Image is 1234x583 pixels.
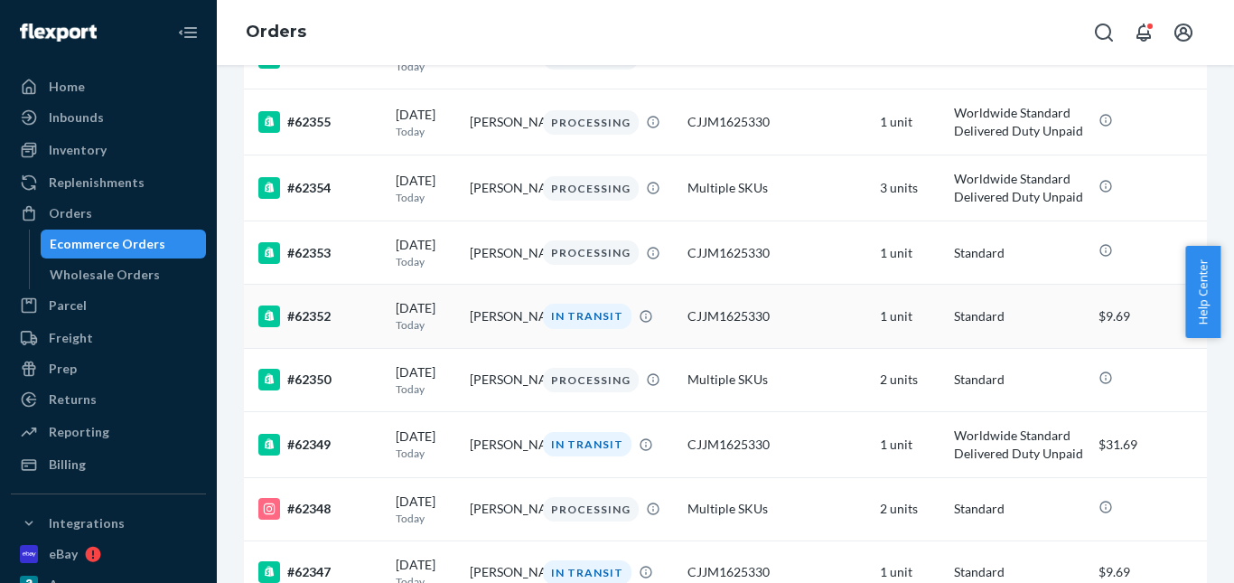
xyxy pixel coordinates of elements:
[11,136,206,165] a: Inventory
[873,285,947,348] td: 1 unit
[687,436,865,454] div: CJJM1625330
[258,111,381,133] div: #62355
[954,104,1084,140] p: Worldwide Standard Delivered Duty Unpaid
[11,418,206,447] a: Reporting
[170,14,206,51] button: Close Navigation
[49,390,97,409] div: Returns
[873,348,947,411] td: 2 units
[463,221,537,285] td: [PERSON_NAME]
[396,190,455,205] p: Today
[20,24,97,42] img: Flexport logo
[687,113,865,131] div: CJJM1625330
[258,177,381,199] div: #62354
[258,306,381,327] div: #62352
[49,204,92,222] div: Orders
[396,172,455,205] div: [DATE]
[41,230,207,259] a: Ecommerce Orders
[954,371,1084,389] p: Standard
[49,423,109,441] div: Reporting
[463,285,537,348] td: [PERSON_NAME]
[49,329,93,347] div: Freight
[396,446,455,461] p: Today
[258,498,381,520] div: #62348
[49,545,78,563] div: eBay
[258,369,381,390] div: #62350
[680,477,873,541] td: Multiple SKUs
[463,348,537,411] td: [PERSON_NAME]
[11,450,206,479] a: Billing
[11,354,206,383] a: Prep
[463,411,537,477] td: [PERSON_NAME]
[396,317,455,333] p: Today
[49,360,77,378] div: Prep
[50,235,165,253] div: Ecommerce Orders
[396,428,455,461] div: [DATE]
[49,456,86,474] div: Billing
[49,141,107,159] div: Inventory
[543,110,639,135] div: PROCESSING
[49,108,104,127] div: Inbounds
[543,368,639,392] div: PROCESSING
[873,155,947,221] td: 3 units
[1185,246,1220,338] button: Help Center
[543,497,639,522] div: PROCESSING
[11,291,206,320] a: Parcel
[463,89,537,155] td: [PERSON_NAME]
[954,170,1084,206] p: Worldwide Standard Delivered Duty Unpaid
[463,477,537,541] td: [PERSON_NAME]
[954,563,1084,581] p: Standard
[11,72,206,101] a: Home
[49,514,125,532] div: Integrations
[954,244,1084,262] p: Standard
[231,6,321,59] ol: breadcrumbs
[396,381,455,397] p: Today
[687,563,865,581] div: CJJM1625330
[687,307,865,325] div: CJJM1625330
[258,434,381,456] div: #62349
[396,124,455,139] p: Today
[258,561,381,583] div: #62347
[954,427,1084,463] p: Worldwide Standard Delivered Duty Unpaid
[543,304,631,328] div: IN TRANSIT
[246,22,306,42] a: Orders
[396,106,455,139] div: [DATE]
[41,260,207,289] a: Wholesale Orders
[396,236,455,269] div: [DATE]
[680,348,873,411] td: Multiple SKUs
[1091,411,1207,477] td: $31.69
[396,511,455,526] p: Today
[543,176,639,201] div: PROCESSING
[11,540,206,569] a: eBay
[1165,14,1201,51] button: Open account menu
[954,500,1084,518] p: Standard
[396,254,455,269] p: Today
[873,411,947,477] td: 1 unit
[11,324,206,353] a: Freight
[543,432,631,456] div: IN TRANSIT
[11,385,206,414] a: Returns
[680,155,873,221] td: Multiple SKUs
[50,266,160,284] div: Wholesale Orders
[49,78,85,96] div: Home
[11,103,206,132] a: Inbounds
[11,199,206,228] a: Orders
[543,240,639,265] div: PROCESSING
[396,59,455,74] p: Today
[11,168,206,197] a: Replenishments
[1091,285,1207,348] td: $9.69
[49,174,145,192] div: Replenishments
[873,221,947,285] td: 1 unit
[873,477,947,541] td: 2 units
[396,363,455,397] div: [DATE]
[11,509,206,538] button: Integrations
[1126,14,1162,51] button: Open notifications
[396,493,455,526] div: [DATE]
[873,89,947,155] td: 1 unit
[258,242,381,264] div: #62353
[954,307,1084,325] p: Standard
[396,299,455,333] div: [DATE]
[1086,14,1122,51] button: Open Search Box
[49,296,87,315] div: Parcel
[687,244,865,262] div: CJJM1625330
